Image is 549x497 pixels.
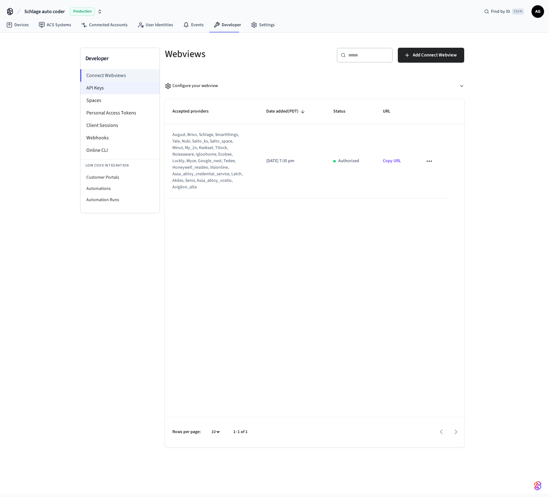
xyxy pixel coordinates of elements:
[76,19,132,31] a: Connected Accounts
[80,194,160,205] li: Automation Runs
[413,51,457,59] span: Add Connect Webview
[24,8,65,15] span: Schlage auto coder
[165,83,218,89] div: Configure your webview
[266,107,307,116] span: Date added(PDT)
[132,19,178,31] a: User Identities
[266,158,318,164] p: [DATE] 7:35 pm
[338,158,359,164] p: Authorized
[80,94,160,107] li: Spaces
[233,429,248,435] p: 1–1 of 1
[70,7,95,16] span: Production
[1,19,34,31] a: Devices
[383,107,398,116] span: URL
[80,107,160,119] li: Personal Access Tokens
[532,6,543,17] span: AG
[165,48,311,60] h5: Webviews
[172,132,244,191] div: august, brivo, schlage, smartthings, yale, nuki, salto_ks, salto_space, minut, my_2n, kwikset, tt...
[534,481,542,491] img: SeamLogoGradient.69752ec5.svg
[80,82,160,94] li: API Keys
[208,427,223,437] div: 10
[172,429,201,435] p: Rows per page:
[532,5,544,18] button: AG
[172,107,217,116] span: Accepted providers
[34,19,76,31] a: ACS Systems
[165,78,464,94] button: Configure your webview
[80,132,160,144] li: Webhooks
[209,19,246,31] a: Developer
[165,99,464,198] table: sticky table
[246,19,280,31] a: Settings
[178,19,209,31] a: Events
[80,172,160,183] li: Customer Portals
[85,54,155,63] h3: Developer
[491,8,510,15] span: Find by ID
[80,69,160,82] li: Connect Webviews
[479,6,529,17] div: Find by IDCtrl K
[80,144,160,157] li: Online CLI
[398,48,464,63] button: Add Connect Webview
[512,8,524,15] span: Ctrl K
[80,159,160,172] li: Low Code Integration
[383,158,401,164] a: Copy URL
[80,183,160,194] li: Automations
[333,107,354,116] span: Status
[80,119,160,132] li: Client Sessions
